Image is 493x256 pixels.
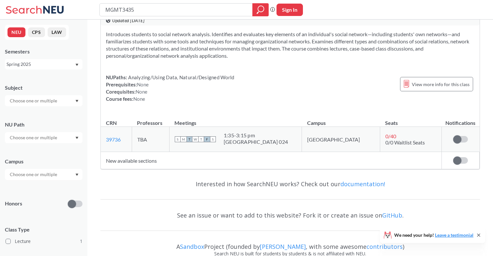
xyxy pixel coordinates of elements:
[100,174,480,193] div: Interested in how SearchNEU works? Check out our
[48,27,66,37] button: LAW
[385,139,425,145] span: 0/0 Waitlist Seats
[260,243,306,250] a: [PERSON_NAME]
[380,113,441,127] th: Seats
[441,113,479,127] th: Notifications
[412,80,470,88] span: View more info for this class
[394,233,473,237] span: We need your help!
[382,211,402,219] a: GitHub
[132,127,169,152] td: TBA
[127,74,234,80] span: Analyzing/Using Data, Natural/Designed World
[137,82,149,87] span: None
[105,4,248,15] input: Class, professor, course number, "phrase"
[7,134,61,142] input: Choose one or multiple
[5,48,82,55] div: Semesters
[6,237,82,246] label: Lecture
[75,64,79,66] svg: Dropdown arrow
[100,237,480,250] div: A Project (founded by , with some awesome )
[75,137,79,139] svg: Dropdown arrow
[192,136,198,142] span: W
[385,133,396,139] span: 0 / 40
[7,61,75,68] div: Spring 2025
[340,180,385,188] a: documentation!
[106,136,121,143] a: 39736
[252,3,269,16] div: magnifying glass
[5,169,82,180] div: Dropdown arrow
[224,139,288,145] div: [GEOGRAPHIC_DATA] 024
[175,136,181,142] span: S
[75,173,79,176] svg: Dropdown arrow
[169,113,302,127] th: Meetings
[5,59,82,69] div: Spring 2025Dropdown arrow
[5,84,82,91] div: Subject
[198,136,204,142] span: T
[5,121,82,128] div: NU Path
[181,136,187,142] span: M
[5,200,22,207] p: Honors
[7,97,61,105] input: Choose one or multiple
[100,206,480,225] div: See an issue or want to add to this website? Fork it or create an issue on .
[106,119,117,127] div: CRN
[210,136,216,142] span: S
[132,113,169,127] th: Professors
[5,132,82,143] div: Dropdown arrow
[7,27,25,37] button: NEU
[75,100,79,102] svg: Dropdown arrow
[5,226,82,233] span: Class Type
[187,136,192,142] span: T
[366,243,403,250] a: contributors
[7,171,61,178] input: Choose one or multiple
[302,127,380,152] td: [GEOGRAPHIC_DATA]
[101,152,441,169] td: New available sections
[28,27,45,37] button: CPS
[204,136,210,142] span: F
[112,17,144,24] span: Updated [DATE]
[106,74,234,102] div: NUPaths: Prerequisites: Corequisites: Course fees:
[133,96,145,102] span: None
[5,158,82,165] div: Campus
[180,243,204,250] a: Sandbox
[136,89,147,95] span: None
[435,232,473,238] a: Leave a testimonial
[224,132,288,139] div: 1:35 - 3:15 pm
[5,95,82,106] div: Dropdown arrow
[276,4,303,16] button: Sign In
[80,238,82,245] span: 1
[302,113,380,127] th: Campus
[106,31,474,59] section: Introduces students to social network analysis. Identifies and evaluates key elements of an indiv...
[257,5,264,14] svg: magnifying glass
